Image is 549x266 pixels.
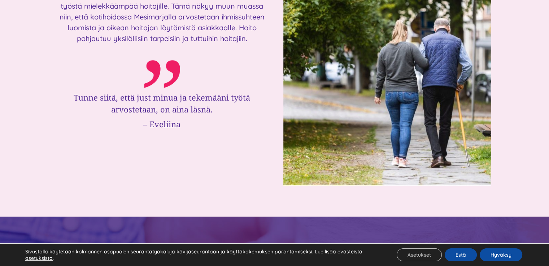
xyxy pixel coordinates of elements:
[397,248,442,261] button: Asetukset
[445,248,477,261] button: Estä
[58,92,266,115] h3: Tunne siitä, että just minua ja tekemääni työtä arvostetaan, on aina läsnä.
[58,119,266,129] h2: – Eveliina
[480,248,522,261] button: Hyväksy
[25,255,53,261] button: asetuksista
[25,248,379,261] p: Sivustolla käytetään kolmannen osapuolen seurantatyökaluja kävijäseurantaan ja käyttäkokemuksen p...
